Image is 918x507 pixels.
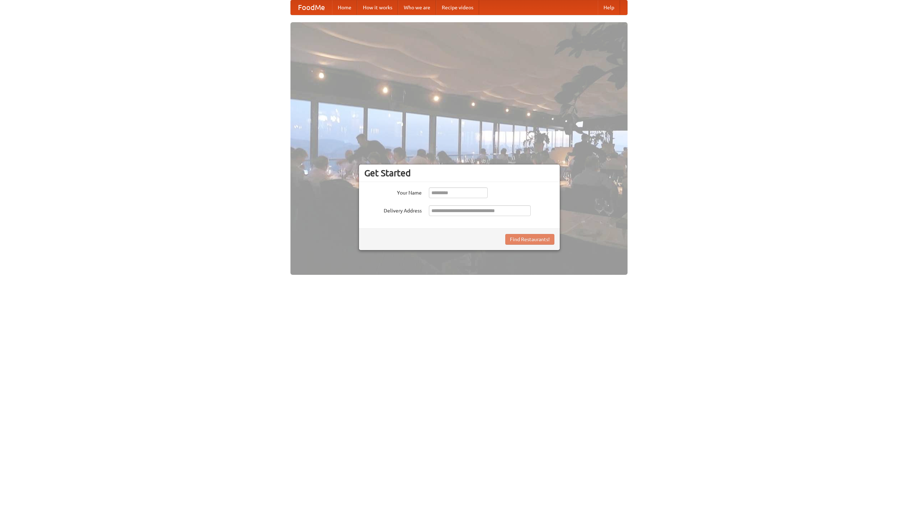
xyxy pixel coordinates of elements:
label: Your Name [364,187,422,196]
a: Who we are [398,0,436,15]
label: Delivery Address [364,205,422,214]
a: How it works [357,0,398,15]
a: Recipe videos [436,0,479,15]
a: Home [332,0,357,15]
a: FoodMe [291,0,332,15]
button: Find Restaurants! [505,234,554,245]
a: Help [598,0,620,15]
h3: Get Started [364,168,554,178]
